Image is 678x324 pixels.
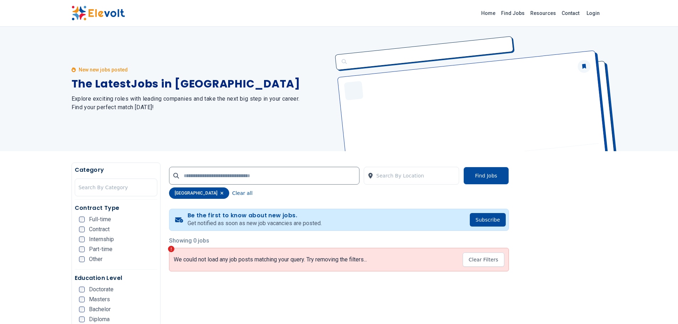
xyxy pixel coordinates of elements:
input: Diploma [79,317,85,322]
h5: Category [75,166,158,174]
h1: The Latest Jobs in [GEOGRAPHIC_DATA] [72,78,331,90]
button: Find Jobs [463,167,509,185]
input: Doctorate [79,287,85,292]
input: Bachelor [79,307,85,312]
img: Elevolt [72,6,125,21]
p: We could not load any job posts matching your query. Try removing the filters... [174,256,367,263]
span: Contract [89,227,110,232]
span: Masters [89,297,110,302]
h2: Explore exciting roles with leading companies and take the next big step in your career. Find you... [72,95,331,112]
div: [GEOGRAPHIC_DATA] [169,187,229,199]
a: Find Jobs [498,7,527,19]
input: Internship [79,237,85,242]
span: Bachelor [89,307,111,312]
h5: Contract Type [75,204,158,212]
input: Masters [79,297,85,302]
p: Showing 0 jobs [169,237,509,245]
a: Contact [559,7,582,19]
a: Home [478,7,498,19]
h5: Education Level [75,274,158,282]
h4: Be the first to know about new jobs. [188,212,322,219]
span: Part-time [89,246,112,252]
a: Login [582,6,604,20]
button: Clear Filters [463,253,504,267]
p: New new jobs posted [79,66,128,73]
span: Other [89,256,103,262]
p: Get notified as soon as new job vacancies are posted. [188,219,322,228]
input: Contract [79,227,85,232]
a: Resources [527,7,559,19]
input: Other [79,256,85,262]
span: Full-time [89,217,111,222]
span: Doctorate [89,287,114,292]
span: Internship [89,237,114,242]
button: Subscribe [470,213,506,227]
input: Part-time [79,246,85,252]
span: Diploma [89,317,110,322]
button: Clear all [232,187,252,199]
input: Full-time [79,217,85,222]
